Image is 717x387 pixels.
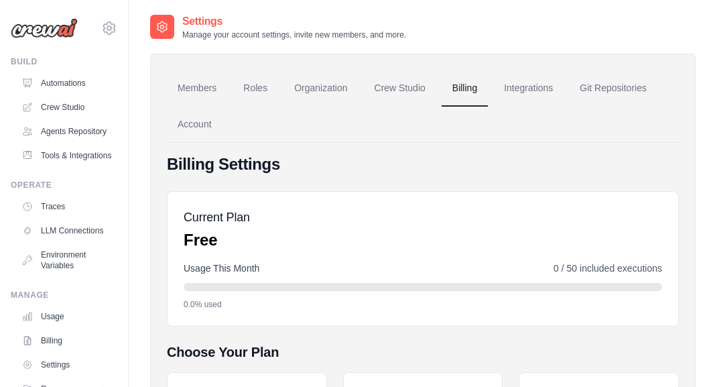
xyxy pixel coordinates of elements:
a: Git Repositories [569,70,657,107]
h2: Settings [182,13,406,30]
div: Manage [11,290,117,300]
span: 0 / 50 included executions [553,262,662,275]
a: Settings [16,354,117,376]
a: Agents Repository [16,121,117,142]
span: 0.0% used [184,299,222,310]
div: Operate [11,180,117,190]
span: Usage This Month [184,262,259,275]
a: Roles [233,70,278,107]
a: Traces [16,196,117,217]
h4: Billing Settings [167,154,679,175]
a: Tools & Integrations [16,145,117,166]
a: Crew Studio [16,97,117,118]
a: Usage [16,306,117,327]
a: Integrations [493,70,564,107]
a: Environment Variables [16,244,117,276]
img: Logo [11,18,78,38]
a: Account [167,107,222,143]
a: Members [167,70,227,107]
a: Automations [16,72,117,94]
a: Organization [283,70,358,107]
p: Manage your account settings, invite new members, and more. [182,30,406,40]
a: Crew Studio [364,70,436,107]
a: Billing [16,330,117,351]
div: Build [11,56,117,67]
a: Billing [442,70,488,107]
h5: Current Plan [184,208,250,227]
a: LLM Connections [16,220,117,241]
p: Free [184,229,250,251]
h5: Choose Your Plan [167,343,679,362]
